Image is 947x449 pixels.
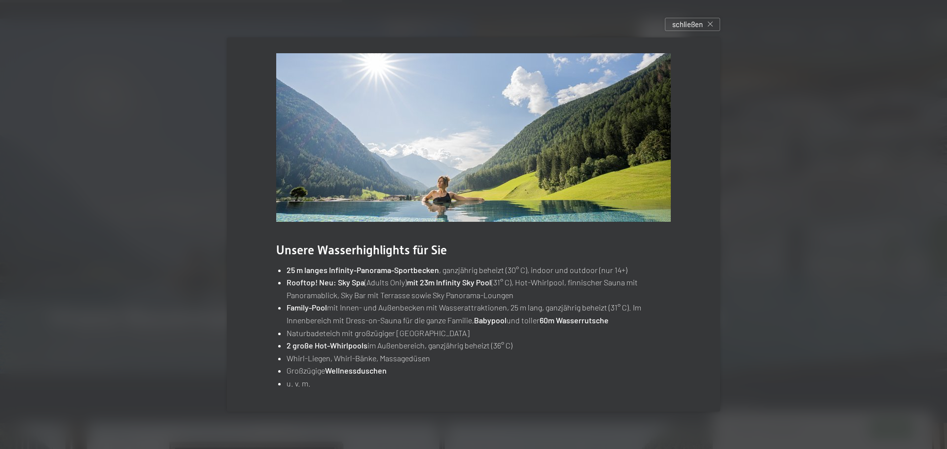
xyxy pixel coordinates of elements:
[287,264,671,276] li: , ganzjährig beheizt (30° C), indoor und outdoor (nur 14+)
[672,19,703,30] span: schließen
[540,315,609,325] strong: 60m Wasserrutsche
[287,303,327,312] strong: Family-Pool
[287,265,439,275] strong: 25 m langes Infinity-Panorama-Sportbecken
[474,315,507,325] strong: Babypool
[287,339,671,352] li: im Außenbereich, ganzjährig beheizt (36° C)
[287,277,364,287] strong: Rooftop! Neu: Sky Spa
[287,364,671,377] li: Großzügige
[287,276,671,301] li: (Adults Only) (31° C), Hot-Whirlpool, finnischer Sauna mit Panoramablick, Sky Bar mit Terrasse so...
[407,277,491,287] strong: mit 23m Infinity Sky Pool
[325,366,387,375] strong: Wellnessduschen
[287,341,367,350] strong: 2 große Hot-Whirlpools
[287,327,671,340] li: Naturbadeteich mit großzügiger [GEOGRAPHIC_DATA]
[276,243,447,257] span: Unsere Wasserhighlights für Sie
[287,301,671,326] li: mit Innen- und Außenbecken mit Wasserattraktionen, 25 m lang, ganzjährig beheizt (31° C). Im Inne...
[276,53,671,222] img: Wasserträume mit Panoramablick auf die Landschaft
[287,352,671,365] li: Whirl-Liegen, Whirl-Bänke, Massagedüsen
[287,377,671,390] li: u. v. m.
